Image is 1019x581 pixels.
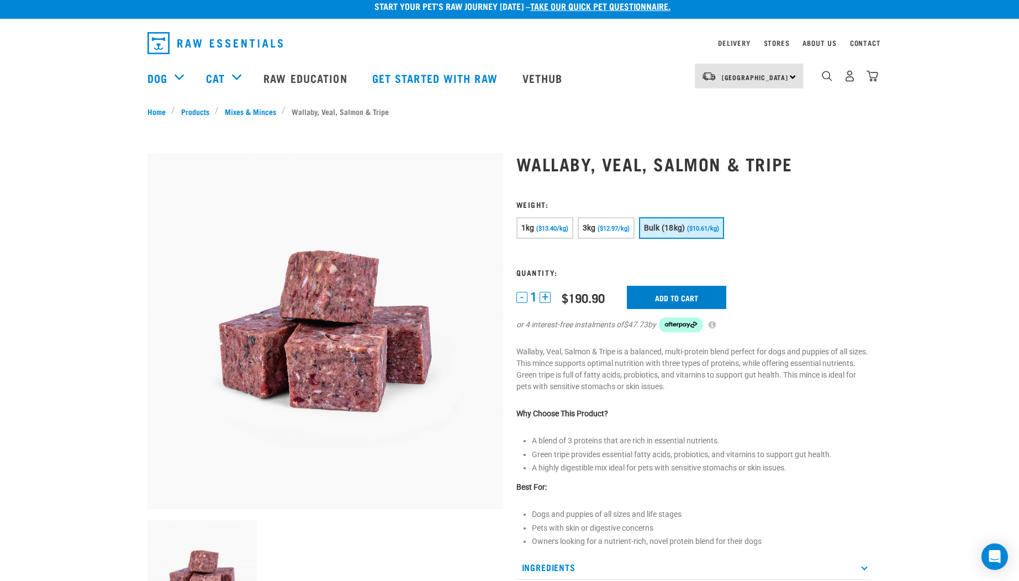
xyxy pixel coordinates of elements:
img: Raw Essentials Logo [147,32,283,54]
h3: Weight: [516,200,872,208]
div: Open Intercom Messenger [981,543,1008,570]
a: Contact [850,41,881,45]
img: Wallaby Veal Salmon Tripe 1642 [147,153,503,509]
span: ($13.40/kg) [536,225,568,232]
input: Add to cart [627,286,726,309]
li: Green tripe provides essential fatty acids, probiotics, and vitamins to support gut health. [532,449,872,460]
a: Home [147,106,172,117]
a: Stores [764,41,790,45]
p: Ingredients [516,555,872,580]
a: Products [175,106,215,117]
button: 3kg ($12.97/kg) [578,217,635,239]
a: Get started with Raw [361,56,511,100]
p: Wallaby, Veal, Salmon & Tripe is a balanced, multi-protein blend perfect for dogs and puppies of ... [516,346,872,392]
li: Dogs and puppies of all sizes and life stages [532,509,872,520]
button: Bulk (18kg) ($10.61/kg) [639,217,724,239]
strong: Why Choose This Product? [516,409,608,418]
span: ($10.61/kg) [687,225,719,232]
span: 1kg [521,223,535,232]
li: Owners looking for a nutrient-rich, novel protein blend for their dogs [532,536,872,547]
div: or 4 interest-free instalments of by [516,317,872,333]
span: [GEOGRAPHIC_DATA] [722,75,789,79]
div: $190.90 [562,291,605,305]
h1: Wallaby, Veal, Salmon & Tripe [516,154,872,174]
h3: Quantity: [516,268,872,276]
img: Afterpay [659,317,703,333]
a: Dog [147,70,167,86]
a: Vethub [511,56,577,100]
nav: breadcrumbs [147,106,872,117]
li: Pets with skin or digestive concerns [532,522,872,534]
button: + [540,292,551,303]
li: A highly digestible mix ideal for pets with sensitive stomachs or skin issues. [532,462,872,474]
img: user.png [844,70,856,82]
strong: Best For: [516,483,547,491]
nav: dropdown navigation [139,28,881,59]
a: Delivery [718,41,750,45]
a: Raw Education [252,56,361,100]
span: Bulk (18kg) [644,223,685,232]
a: Mixes & Minces [219,106,282,117]
span: $47.73 [624,319,648,331]
img: van-moving.png [701,71,716,81]
li: A blend of 3 proteins that are rich in essential nutrients. [532,435,872,447]
span: 3kg [583,223,596,232]
a: About Us [802,41,836,45]
span: ($12.97/kg) [598,225,630,232]
span: 1 [530,291,537,303]
img: home-icon@2x.png [867,70,878,82]
a: take our quick pet questionnaire. [530,3,670,8]
button: - [516,292,527,303]
button: 1kg ($13.40/kg) [516,217,573,239]
a: Cat [206,70,225,86]
img: home-icon-1@2x.png [822,71,832,81]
